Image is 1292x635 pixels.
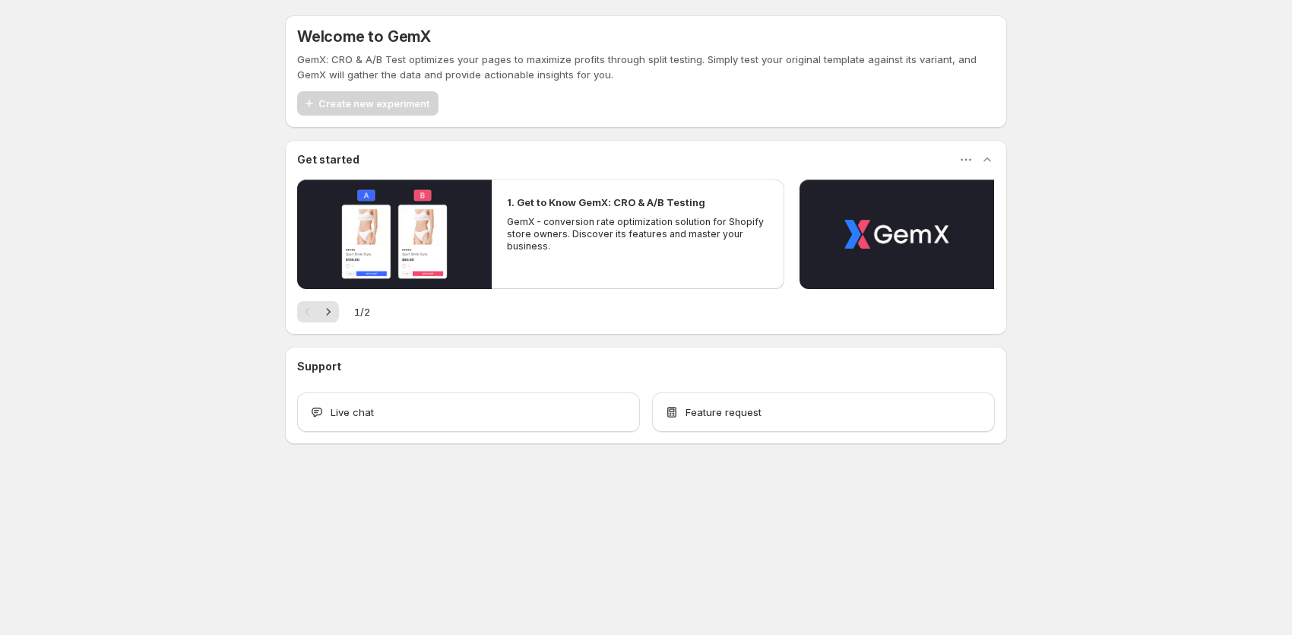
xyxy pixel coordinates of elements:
[297,301,339,322] nav: Pagination
[318,301,339,322] button: Next
[354,304,370,319] span: 1 / 2
[331,405,374,420] span: Live chat
[686,405,762,420] span: Feature request
[297,359,341,374] h3: Support
[507,216,768,252] p: GemX - conversion rate optimization solution for Shopify store owners. Discover its features and ...
[297,152,359,167] h3: Get started
[297,52,995,82] p: GemX: CRO & A/B Test optimizes your pages to maximize profits through split testing. Simply test ...
[507,195,705,210] h2: 1. Get to Know GemX: CRO & A/B Testing
[297,27,431,46] h5: Welcome to GemX
[800,179,994,289] button: Play video
[297,179,492,289] button: Play video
